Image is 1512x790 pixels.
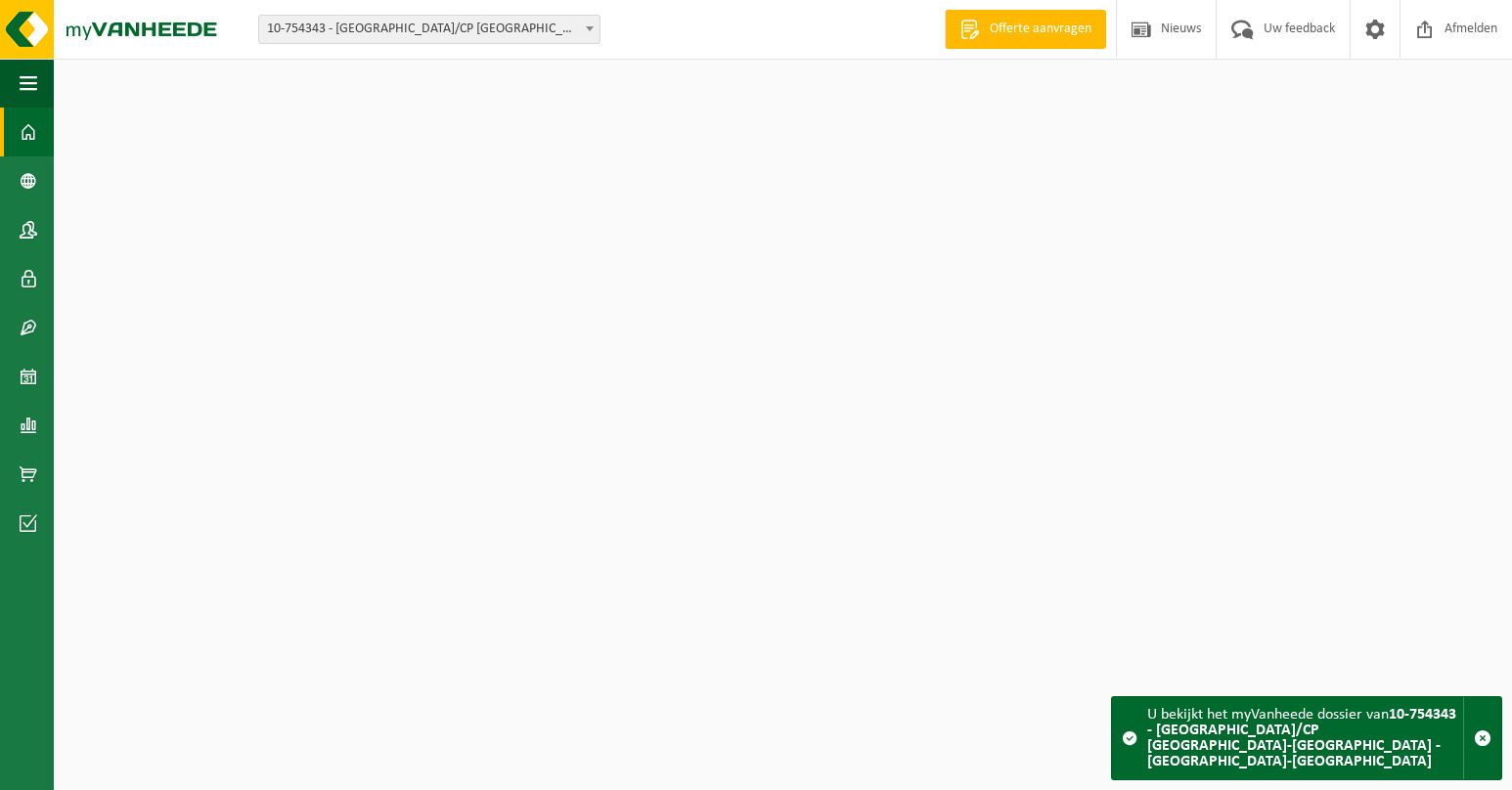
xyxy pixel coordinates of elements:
iframe: chat widget [10,747,327,790]
span: Offerte aanvragen [985,20,1096,39]
span: 10-754343 - MIWA/CP NIEUWKERKEN-WAAS - NIEUWKERKEN-WAAS [258,15,600,44]
div: U bekijkt het myVanheede dossier van [1147,697,1463,779]
span: 10-754343 - MIWA/CP NIEUWKERKEN-WAAS - NIEUWKERKEN-WAAS [259,16,600,43]
strong: 10-754343 - [GEOGRAPHIC_DATA]/CP [GEOGRAPHIC_DATA]-[GEOGRAPHIC_DATA] - [GEOGRAPHIC_DATA]-[GEOGRAP... [1147,707,1456,769]
a: Offerte aanvragen [945,10,1106,49]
